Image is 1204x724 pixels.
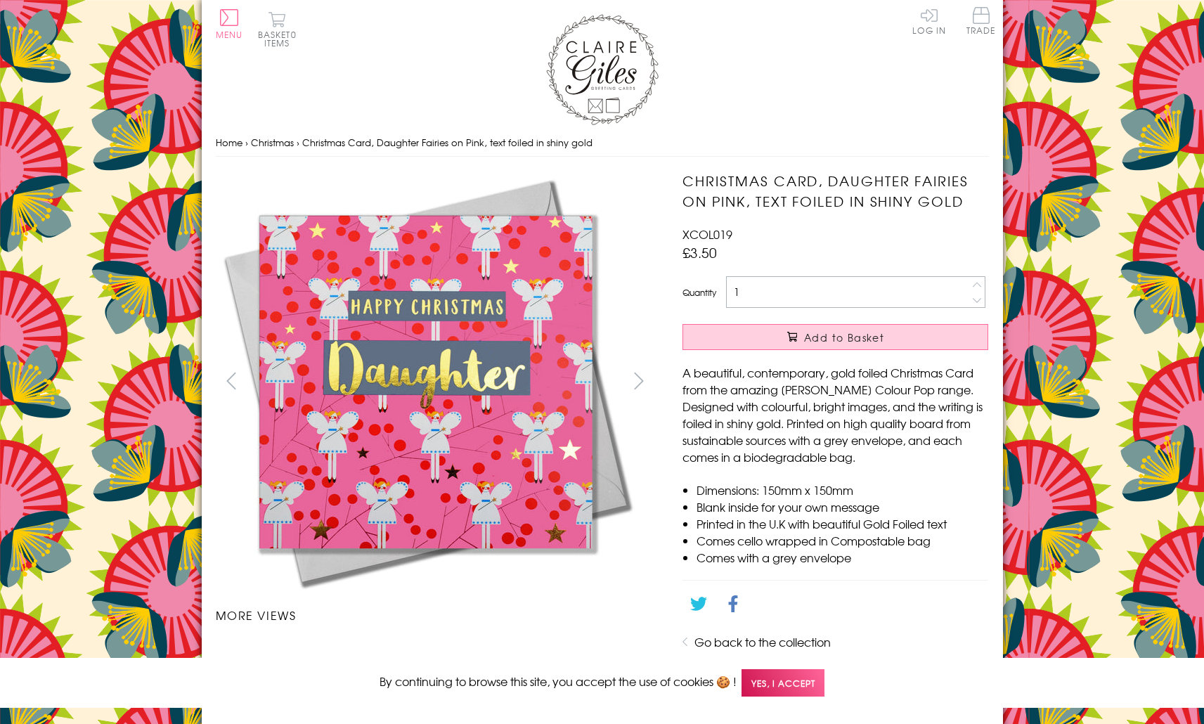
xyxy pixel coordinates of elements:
a: Trade [966,7,996,37]
h1: Christmas Card, Daughter Fairies on Pink, text foiled in shiny gold [682,171,988,212]
img: Christmas Card, Daughter Fairies on Pink, text foiled in shiny gold [270,654,271,655]
button: Basket0 items [258,11,297,47]
span: Trade [966,7,996,34]
span: Christmas Card, Daughter Fairies on Pink, text foiled in shiny gold [302,136,593,149]
a: Home [216,136,242,149]
button: Add to Basket [682,324,988,350]
span: Add to Basket [804,330,884,344]
button: prev [216,365,247,396]
img: Claire Giles Greetings Cards [546,14,659,125]
span: £3.50 [682,243,717,262]
li: Blank inside for your own message [697,498,988,515]
span: Yes, I accept [742,669,824,697]
span: 0 items [264,28,297,49]
ul: Carousel Pagination [216,638,655,699]
nav: breadcrumbs [216,129,989,157]
li: Carousel Page 1 (Current Slide) [216,638,325,668]
img: Christmas Card, Daughter Fairies on Pink, text foiled in shiny gold [215,171,637,593]
a: Go back to the collection [694,633,831,650]
li: Dimensions: 150mm x 150mm [697,481,988,498]
li: Carousel Page 4 [545,638,654,668]
li: Comes with a grey envelope [697,549,988,566]
span: Menu [216,28,243,41]
button: next [623,365,654,396]
p: A beautiful, contemporary, gold foiled Christmas Card from the amazing [PERSON_NAME] Colour Pop r... [682,364,988,465]
button: Menu [216,9,243,39]
img: Christmas Card, Daughter Fairies on Pink, text foiled in shiny gold [654,171,1076,593]
h3: More views [216,607,655,623]
li: Comes cello wrapped in Compostable bag [697,532,988,549]
label: Quantity [682,286,716,299]
span: › [297,136,299,149]
a: Log In [912,7,946,34]
li: Printed in the U.K with beautiful Gold Foiled text [697,515,988,532]
li: Carousel Page 2 [325,638,435,668]
span: XCOL019 [682,226,732,243]
a: Christmas [251,136,294,149]
span: › [245,136,248,149]
li: Carousel Page 3 [435,638,545,668]
img: Christmas Card, Daughter Fairies on Pink, text foiled in shiny gold [490,654,491,655]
